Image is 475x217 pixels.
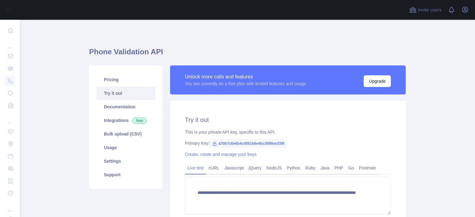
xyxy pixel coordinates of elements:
[222,163,246,173] a: Javascript
[346,163,357,173] a: Go
[185,140,391,146] div: Primary Key:
[210,139,287,148] span: a70b7c6e6b4c4051b8e4bc3099ae339f
[303,163,318,173] a: Ruby
[96,141,155,154] a: Usage
[185,81,306,87] div: You are currently on a free plan with limited features and usage
[96,127,155,141] a: Bulk upload (CSV)
[89,47,406,62] h1: Phone Validation API
[408,5,443,15] button: Invite users
[332,163,346,173] a: PHP
[96,168,155,182] a: Support
[96,86,155,100] a: Try it out
[246,163,264,173] a: jQuery
[185,73,306,81] div: Unlock more calls and features
[264,163,284,173] a: NodeJS
[96,114,155,127] a: Integrations New
[185,115,391,124] h2: Try it out
[418,6,442,14] span: Invite users
[96,73,155,86] a: Pricing
[185,152,256,157] a: Create, rotate and manage your keys
[284,163,303,173] a: Python
[5,37,15,49] div: ...
[318,163,332,173] a: Java
[5,112,15,125] div: ...
[357,163,379,173] a: Postman
[185,129,391,135] div: This is your private API key, specific to this API.
[96,100,155,114] a: Documentation
[185,163,206,173] a: Live test
[206,163,222,173] a: cURL
[96,154,155,168] a: Settings
[5,200,15,212] div: ...
[132,118,147,124] span: New
[364,75,391,87] button: Upgrade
